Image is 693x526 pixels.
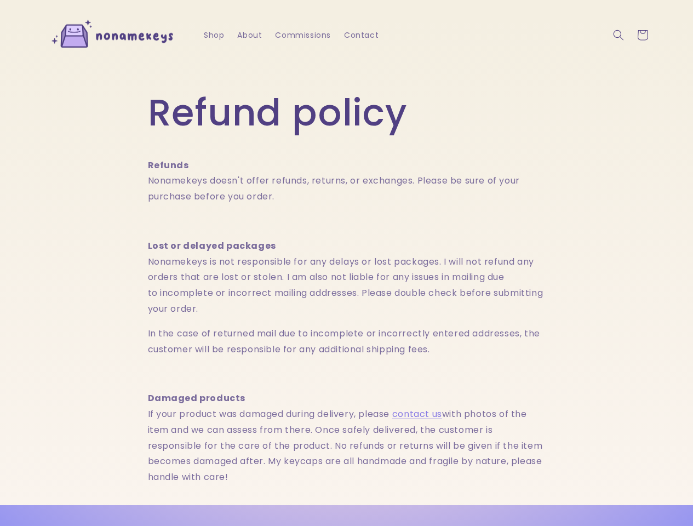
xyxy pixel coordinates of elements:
[344,30,379,40] span: Contact
[148,239,276,252] strong: Lost or delayed packages
[45,15,182,55] img: nonamekeys
[275,30,331,40] span: Commissions
[148,326,546,358] p: In the case of returned mail due to incomplete or incorrectly entered addresses, the customer wil...
[392,408,442,420] a: contact us
[197,24,231,47] a: Shop
[237,30,262,40] span: About
[337,24,385,47] a: Contact
[148,174,520,203] span: Nonamekeys doesn't offer refunds, returns, or exchanges. Please be sure of your purchase before y...
[606,23,631,47] summary: Search
[148,159,189,171] strong: Refunds
[148,238,546,317] p: Nonamekeys is not responsible for any delays or lost packages. I will not refund any orders that ...
[148,90,546,135] h1: Refund policy
[268,24,337,47] a: Commissions
[148,391,546,485] p: If your product was damaged during delivery, please with photos of the item and we can assess fro...
[231,24,268,47] a: About
[204,30,224,40] span: Shop
[148,392,246,404] strong: Damaged products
